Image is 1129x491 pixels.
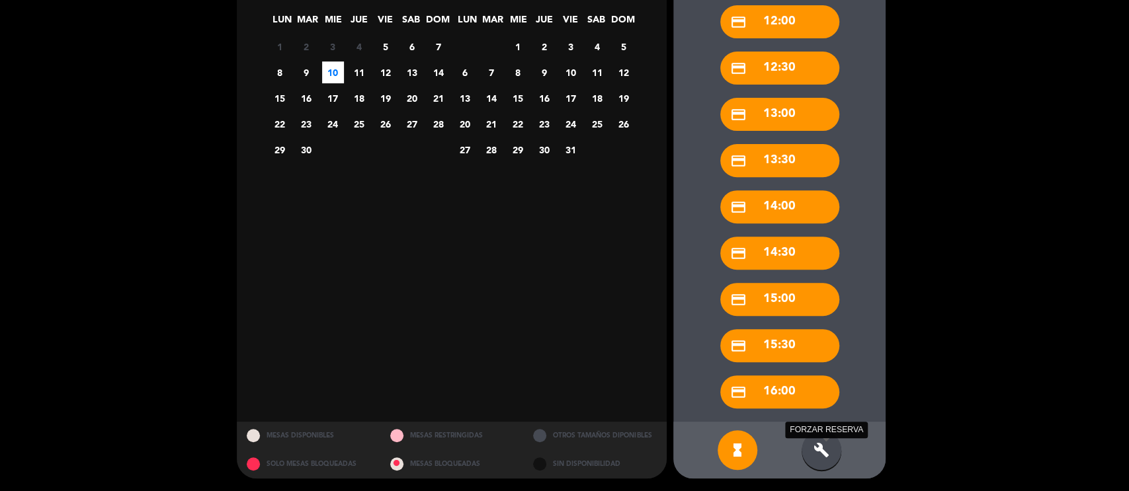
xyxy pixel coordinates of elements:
[613,113,635,135] span: 26
[534,12,556,34] span: JUE
[428,61,450,83] span: 14
[730,60,747,77] i: credit_card
[814,442,829,458] i: build
[720,190,839,223] div: 14:00
[269,61,291,83] span: 8
[481,139,503,161] span: 28
[720,375,839,408] div: 16:00
[534,139,556,161] span: 30
[322,113,344,135] span: 24
[401,113,423,135] span: 27
[587,87,608,109] span: 18
[296,87,317,109] span: 16
[587,113,608,135] span: 25
[456,12,478,34] span: LUN
[720,283,839,316] div: 15:00
[785,422,868,438] div: FORZAR RESERVA
[428,36,450,57] span: 7
[481,87,503,109] span: 14
[375,87,397,109] span: 19
[296,113,317,135] span: 23
[454,139,476,161] span: 27
[730,245,747,262] i: credit_card
[322,87,344,109] span: 17
[426,12,448,34] span: DOM
[296,36,317,57] span: 2
[730,291,747,308] i: credit_card
[269,139,291,161] span: 29
[297,12,319,34] span: MAR
[534,87,556,109] span: 16
[613,36,635,57] span: 5
[730,199,747,215] i: credit_card
[454,87,476,109] span: 13
[730,442,745,458] i: hourglass_full
[349,113,370,135] span: 25
[482,12,504,34] span: MAR
[585,12,607,34] span: SAB
[613,87,635,109] span: 19
[349,61,370,83] span: 11
[560,12,581,34] span: VIE
[375,113,397,135] span: 26
[534,61,556,83] span: 9
[481,61,503,83] span: 7
[401,61,423,83] span: 13
[374,12,396,34] span: VIE
[587,61,608,83] span: 11
[349,87,370,109] span: 18
[349,12,370,34] span: JUE
[380,422,524,450] div: MESAS RESTRINGIDAS
[730,153,747,169] i: credit_card
[720,329,839,362] div: 15:30
[349,36,370,57] span: 4
[720,5,839,38] div: 12:00
[481,113,503,135] span: 21
[523,450,667,478] div: SIN DISPONIBILIDAD
[560,113,582,135] span: 24
[534,36,556,57] span: 2
[508,12,530,34] span: MIE
[380,450,524,478] div: MESAS BLOQUEADAS
[720,237,839,270] div: 14:30
[237,422,380,450] div: MESAS DISPONIBLES
[322,61,344,83] span: 10
[322,36,344,57] span: 3
[296,61,317,83] span: 9
[730,384,747,400] i: credit_card
[454,113,476,135] span: 20
[730,14,747,30] i: credit_card
[560,36,582,57] span: 3
[296,139,317,161] span: 30
[720,98,839,131] div: 13:00
[400,12,422,34] span: SAB
[507,113,529,135] span: 22
[534,113,556,135] span: 23
[560,87,582,109] span: 17
[720,144,839,177] div: 13:30
[611,12,633,34] span: DOM
[560,139,582,161] span: 31
[507,36,529,57] span: 1
[720,52,839,85] div: 12:30
[507,87,529,109] span: 15
[375,61,397,83] span: 12
[271,12,293,34] span: LUN
[613,61,635,83] span: 12
[560,61,582,83] span: 10
[730,106,747,123] i: credit_card
[428,87,450,109] span: 21
[587,36,608,57] span: 4
[269,113,291,135] span: 22
[269,87,291,109] span: 15
[401,87,423,109] span: 20
[375,36,397,57] span: 5
[323,12,345,34] span: MIE
[523,422,667,450] div: OTROS TAMAÑOS DIPONIBLES
[269,36,291,57] span: 1
[428,113,450,135] span: 28
[507,61,529,83] span: 8
[237,450,380,478] div: SOLO MESAS BLOQUEADAS
[730,338,747,354] i: credit_card
[454,61,476,83] span: 6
